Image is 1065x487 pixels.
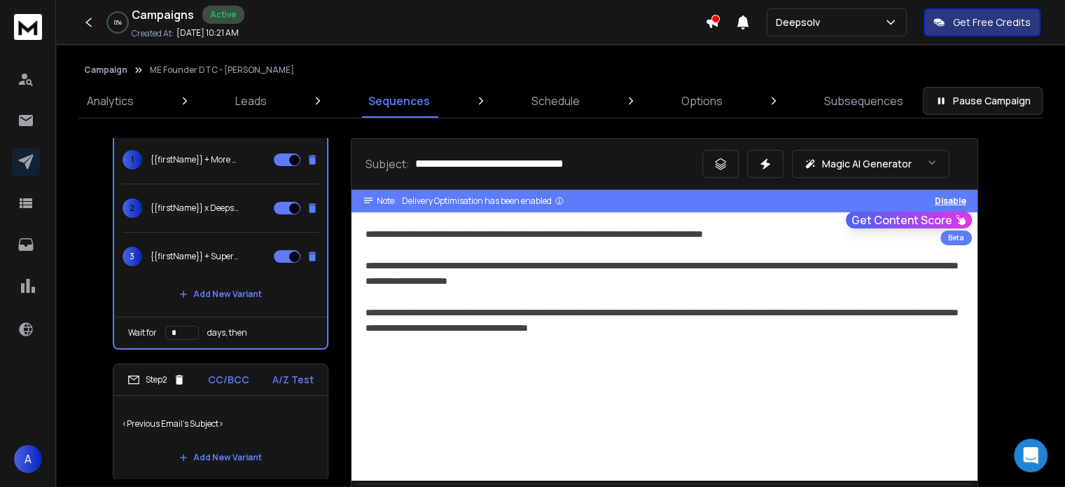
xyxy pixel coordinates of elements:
p: {{firstName}} x Deepsolv Intro [151,203,240,214]
img: logo [14,14,42,40]
p: Options [681,92,723,109]
div: Step 2 [127,373,186,386]
a: Schedule [523,84,588,118]
button: Disable [935,196,966,207]
button: A [14,445,42,473]
span: Note: [377,196,396,207]
button: Get Free Credits [924,8,1040,36]
h1: Campaigns [132,6,194,23]
p: <Previous Email's Subject> [122,404,319,444]
button: Magic AI Generator [792,150,949,178]
span: 2 [123,198,142,218]
p: [DATE] 10:21 AM [176,27,239,39]
a: Analytics [78,84,142,118]
button: Get Content Score [846,212,972,228]
p: 0 % [114,18,122,27]
span: 3 [123,247,142,266]
a: Subsequences [816,84,912,118]
p: Subsequences [824,92,903,109]
p: Get Free Credits [953,15,1031,29]
a: Options [673,84,731,118]
p: Leads [235,92,267,109]
button: Campaign [84,64,127,76]
span: 1 [123,150,142,170]
p: Analytics [87,92,134,109]
p: Sequences [368,92,430,109]
li: Step1CC/BCCA/Z Test1{{firstName}} + More Leads2{{firstName}} x Deepsolv Intro3{{firstName}} + Sup... [113,95,328,350]
p: Created At: [132,28,174,39]
p: {{firstName}} + Supercharge Revenue [151,251,240,262]
a: Leads [227,84,275,118]
a: Sequences [360,84,438,118]
p: Deepsolv [776,15,826,29]
div: Delivery Optimisation has been enabled [402,196,564,207]
p: CC/BCC [208,373,249,387]
button: Add New Variant [168,444,273,472]
div: Active [202,6,244,24]
button: Add New Variant [168,280,273,308]
div: Beta [940,231,972,245]
li: Step2CC/BCCA/Z Test<Previous Email's Subject>Add New Variant [113,364,328,481]
p: {{firstName}} + More Leads [151,154,240,165]
p: Magic AI Generator [822,157,912,171]
div: Open Intercom Messenger [1014,439,1047,472]
p: ME Founder DTC - [PERSON_NAME] [150,64,294,76]
p: Schedule [531,92,580,109]
p: Wait for [128,327,157,338]
p: Subject: [366,156,410,172]
button: Pause Campaign [923,87,1043,115]
p: days, then [207,327,247,338]
p: A/Z Test [272,373,314,387]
